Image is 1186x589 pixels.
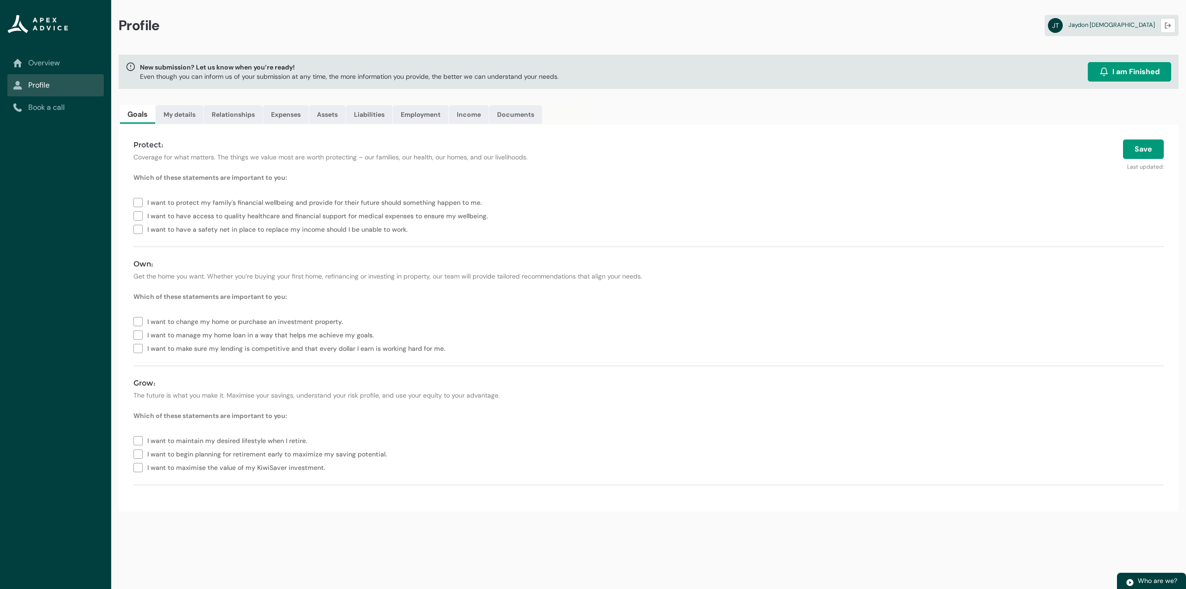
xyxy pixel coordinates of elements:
[133,152,817,162] p: Coverage for what matters. The things we value most are worth protecting – our families, our heal...
[13,102,98,113] a: Book a call
[133,173,1164,182] p: Which of these statements are important to you:
[828,159,1164,171] p: Last updated:
[120,105,155,124] a: Goals
[1088,62,1171,82] button: I am Finished
[13,57,98,69] a: Overview
[393,105,448,124] a: Employment
[346,105,392,124] a: Liabilities
[147,460,329,474] span: I want to maximise the value of my KiwiSaver investment.
[133,391,1164,400] p: The future is what you make it. Maximise your savings, understand your risk profile, and use your...
[7,15,68,33] img: Apex Advice Group
[1048,18,1063,33] abbr: JT
[147,209,492,222] span: I want to have access to quality healthcare and financial support for medical expenses to ensure ...
[1126,578,1134,587] img: play.svg
[1045,15,1179,36] a: JTJaydon [DEMOGRAPHIC_DATA]
[147,341,449,355] span: I want to make sure my lending is competitive and that every dollar I earn is working hard for me.
[1112,66,1160,77] span: I am Finished
[140,63,559,72] span: New submission? Let us know when you’re ready!
[7,52,104,119] nav: Sub page
[1161,18,1175,33] button: Logout
[449,105,489,124] a: Income
[309,105,346,124] a: Assets
[133,378,1164,389] h4: Grow:
[147,433,311,447] span: I want to maintain my desired lifestyle when I retire.
[263,105,309,124] a: Expenses
[140,72,559,81] p: Even though you can inform us of your submission at any time, the more information you provide, t...
[133,272,1164,281] p: Get the home you want. Whether you’re buying your first home, refinancing or investing in propert...
[147,222,411,235] span: I want to have a safety net in place to replace my income should I be unable to work.
[133,139,817,151] h4: Protect:
[119,17,160,34] span: Profile
[1099,67,1109,76] img: alarm.svg
[1138,576,1177,585] span: Who are we?
[147,195,486,209] span: I want to protect my family's financial wellbeing and provide for their future should something h...
[1068,21,1155,29] span: Jaydon [DEMOGRAPHIC_DATA]
[147,328,378,341] span: I want to manage my home loan in a way that helps me achieve my goals.
[133,411,1164,420] p: Which of these statements are important to you:
[156,105,203,124] a: My details
[147,314,347,328] span: I want to change my home or purchase an investment property.
[1123,139,1164,159] button: Save
[13,80,98,91] a: Profile
[133,292,1164,301] p: Which of these statements are important to you:
[147,447,391,460] span: I want to begin planning for retirement early to maximize my saving potential.
[204,105,263,124] a: Relationships
[133,259,1164,270] h4: Own:
[489,105,542,124] a: Documents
